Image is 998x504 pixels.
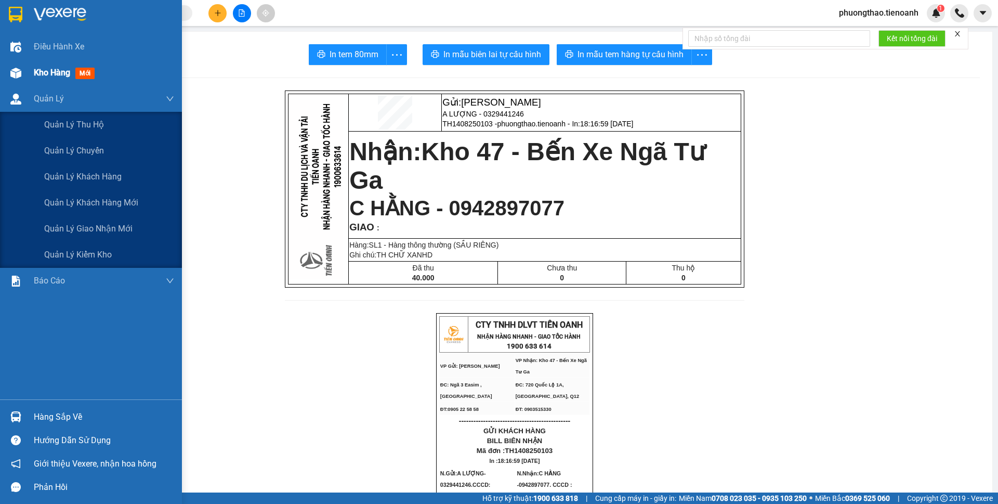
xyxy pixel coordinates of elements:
[519,482,572,488] span: 0942897077. CCCD :
[34,433,174,448] div: Hướng dẫn sử dụng
[557,44,692,65] button: printerIn mẫu tem hàng tự cấu hình
[262,9,269,17] span: aim
[688,30,870,47] input: Nhập số tổng đài
[490,458,540,464] span: In :
[547,264,577,272] span: Chưa thu
[11,435,21,445] span: question-circle
[442,97,541,108] span: Gửi:
[560,274,564,282] span: 0
[11,459,21,469] span: notification
[10,411,21,422] img: warehouse-icon
[386,44,407,65] button: more
[440,364,500,369] span: VP Gửi: [PERSON_NAME]
[517,470,572,488] span: N.Nhận:
[459,417,570,425] span: ----------------------------------------------
[955,8,964,18] img: phone-icon
[349,197,564,219] span: C HẰNG - 0942897077
[10,68,21,79] img: warehouse-icon
[440,407,479,412] span: ĐT:0905 22 58 58
[533,494,578,502] strong: 1900 633 818
[349,251,432,259] span: Ghi chú:
[214,9,221,17] span: plus
[691,44,712,65] button: more
[349,138,705,194] strong: Nhận:
[809,496,812,500] span: ⚪️
[413,264,434,272] span: Đã thu
[974,4,992,22] button: caret-down
[34,457,156,470] span: Giới thiệu Vexere, nhận hoa hồng
[79,50,143,61] span: ĐC: 720 Quốc Lộ 1A, [GEOGRAPHIC_DATA], Q12
[387,48,406,61] span: more
[440,482,492,488] span: 0329441246.
[44,196,138,209] span: Quản lý khách hàng mới
[442,110,524,118] span: A LƯỢNG - 0329441246
[845,494,890,502] strong: 0369 525 060
[483,427,546,435] span: GỬI KHÁCH HÀNG
[34,480,174,495] div: Phản hồi
[937,5,944,12] sup: 1
[208,4,227,22] button: plus
[482,493,578,504] span: Hỗ trợ kỹ thuật:
[44,170,122,183] span: Quản lý khách hàng
[443,48,541,61] span: In mẫu biên lai tự cấu hình
[34,409,174,425] div: Hàng sắp về
[4,7,30,33] img: logo
[79,37,150,48] span: VP Nhận: Kho 47 - Bến Xe Ngã Tư Ga
[498,458,540,464] span: 18:16:59 [DATE]
[79,63,115,69] span: ĐT: 0903515330
[431,50,439,60] span: printer
[939,5,942,12] span: 1
[692,48,712,61] span: more
[34,92,64,105] span: Quản Lý
[317,50,325,60] span: printer
[577,48,684,61] span: In mẫu tem hàng tự cấu hình
[681,274,686,282] span: 0
[672,264,695,272] span: Thu hộ
[257,4,275,22] button: aim
[34,68,70,77] span: Kho hàng
[238,9,245,17] span: file-add
[565,50,573,60] span: printer
[22,72,134,81] span: ----------------------------------------------
[940,495,948,502] span: copyright
[10,276,21,287] img: solution-icon
[4,63,43,69] span: ĐT:0905 22 58 58
[516,382,580,399] span: ĐC: 720 Quốc Lộ 1A, [GEOGRAPHIC_DATA], Q12
[440,321,466,347] img: logo
[44,222,133,235] span: Quản lý giao nhận mới
[9,7,22,22] img: logo-vxr
[487,437,543,445] span: BILL BIÊN NHẬN
[44,118,104,131] span: Quản lý thu hộ
[34,40,84,53] span: Điều hành xe
[898,493,899,504] span: |
[507,342,551,350] strong: 1900 633 614
[374,224,379,232] span: :
[831,6,927,19] span: phuongthao.tienoanh
[233,4,251,22] button: file-add
[517,470,572,488] span: C HẰNG -
[349,138,705,194] span: Kho 47 - Bến Xe Ngã Tư Ga
[166,277,174,285] span: down
[41,17,144,24] strong: NHẬN HÀNG NHANH - GIAO TỐC HÀNH
[516,358,587,374] span: VP Nhận: Kho 47 - Bến Xe Ngã Tư Ga
[440,470,492,488] span: N.Gửi:
[580,120,633,128] span: 18:16:59 [DATE]
[497,120,633,128] span: phuongthao.tienoanh - In:
[461,97,541,108] span: [PERSON_NAME]
[931,8,941,18] img: icon-new-feature
[11,482,21,492] span: message
[75,68,95,79] span: mới
[38,6,146,16] span: CTY TNHH DLVT TIẾN OANH
[457,470,484,476] span: A LƯỢNG
[440,382,492,399] span: ĐC: Ngã 3 Easim ,[GEOGRAPHIC_DATA]
[376,251,432,259] span: TH CHỮ XANHD
[878,30,946,47] button: Kết nối tổng đài
[978,8,988,18] span: caret-down
[595,493,676,504] span: Cung cấp máy in - giấy in:
[954,30,961,37] span: close
[34,274,65,287] span: Báo cáo
[505,447,553,455] span: TH1408250103
[349,241,498,249] span: Hàng:SL
[44,144,104,157] span: Quản lý chuyến
[516,407,551,412] span: ĐT: 0903515330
